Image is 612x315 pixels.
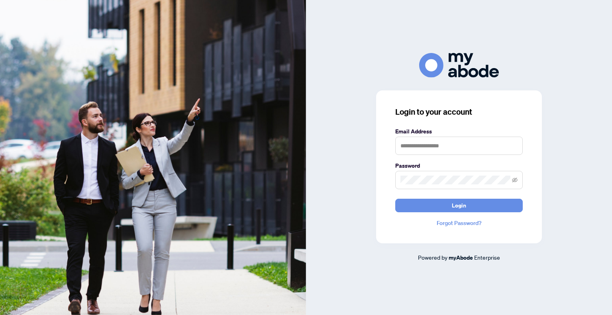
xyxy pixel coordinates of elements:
a: Forgot Password? [395,219,523,227]
label: Email Address [395,127,523,136]
label: Password [395,161,523,170]
span: eye-invisible [512,177,518,183]
span: Powered by [418,254,447,261]
span: Enterprise [474,254,500,261]
button: Login [395,199,523,212]
span: Login [452,199,466,212]
h3: Login to your account [395,106,523,117]
img: ma-logo [419,53,499,77]
a: myAbode [449,253,473,262]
